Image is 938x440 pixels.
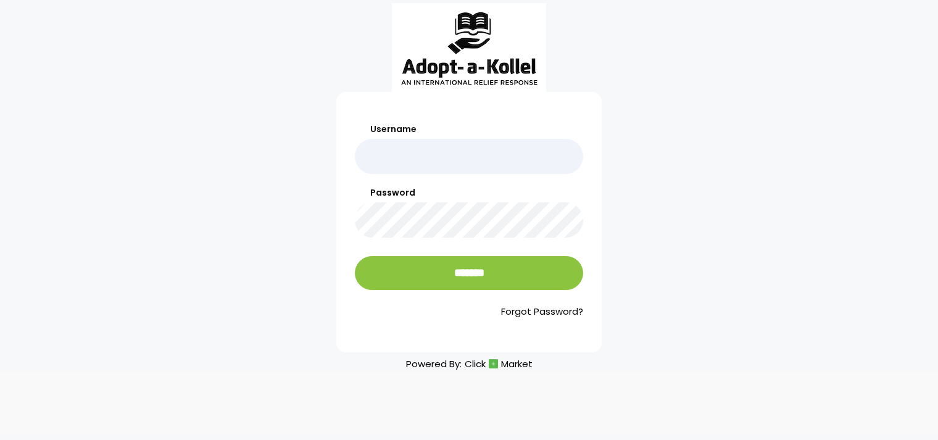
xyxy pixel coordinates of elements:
img: cm_icon.png [489,359,498,368]
p: Powered By: [406,355,533,372]
label: Username [355,123,583,136]
img: aak_logo_sm.jpeg [392,3,546,92]
a: Forgot Password? [355,305,583,319]
label: Password [355,186,583,199]
a: ClickMarket [465,355,533,372]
